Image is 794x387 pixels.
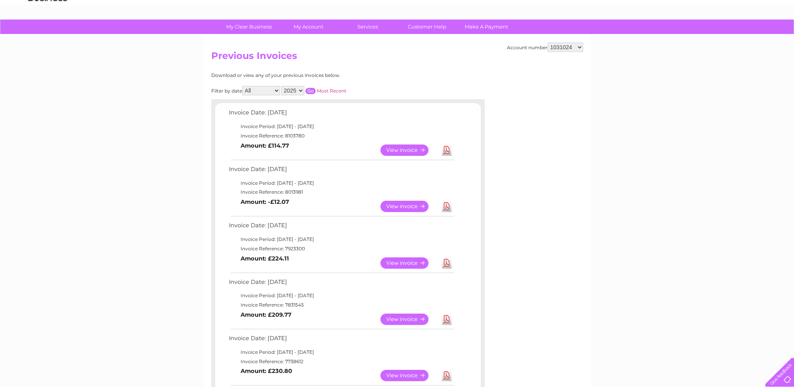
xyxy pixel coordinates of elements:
[213,4,582,38] div: Clear Business is a trading name of Verastar Limited (registered in [GEOGRAPHIC_DATA] No. 3667643...
[28,20,68,44] img: logo.png
[442,370,451,381] a: Download
[227,333,455,348] td: Invoice Date: [DATE]
[442,144,451,156] a: Download
[768,33,787,39] a: Log out
[227,357,455,366] td: Invoice Reference: 7738612
[241,311,291,318] b: Amount: £209.77
[227,164,455,178] td: Invoice Date: [DATE]
[227,122,455,131] td: Invoice Period: [DATE] - [DATE]
[227,244,455,253] td: Invoice Reference: 7923300
[227,277,455,291] td: Invoice Date: [DATE]
[241,142,289,149] b: Amount: £114.77
[211,73,416,78] div: Download or view any of your previous invoices below.
[380,314,438,325] a: View
[676,33,693,39] a: Energy
[742,33,761,39] a: Contact
[227,348,455,357] td: Invoice Period: [DATE] - [DATE]
[217,20,281,34] a: My Clear Business
[227,178,455,188] td: Invoice Period: [DATE] - [DATE]
[227,107,455,122] td: Invoice Date: [DATE]
[647,4,701,14] a: 0333 014 3131
[241,367,292,375] b: Amount: £230.80
[227,300,455,310] td: Invoice Reference: 7831545
[241,255,289,262] b: Amount: £224.11
[211,50,583,65] h2: Previous Invoices
[698,33,721,39] a: Telecoms
[507,43,583,52] div: Account number
[442,201,451,212] a: Download
[276,20,341,34] a: My Account
[442,314,451,325] a: Download
[211,86,416,95] div: Filter by date
[380,257,438,269] a: View
[657,33,671,39] a: Water
[227,187,455,197] td: Invoice Reference: 8013981
[335,20,400,34] a: Services
[227,220,455,235] td: Invoice Date: [DATE]
[227,131,455,141] td: Invoice Reference: 8103780
[380,370,438,381] a: View
[227,291,455,300] td: Invoice Period: [DATE] - [DATE]
[442,257,451,269] a: Download
[227,235,455,244] td: Invoice Period: [DATE] - [DATE]
[454,20,519,34] a: Make A Payment
[380,201,438,212] a: View
[395,20,459,34] a: Customer Help
[317,88,346,94] a: Most Recent
[726,33,737,39] a: Blog
[380,144,438,156] a: View
[241,198,289,205] b: Amount: -£12.07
